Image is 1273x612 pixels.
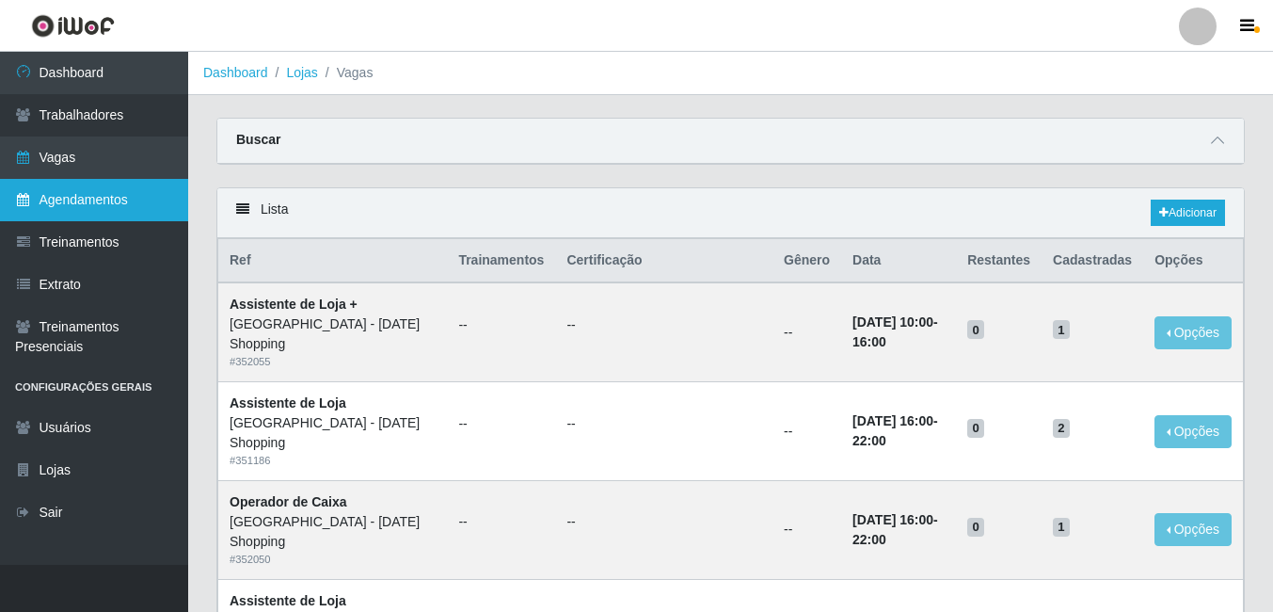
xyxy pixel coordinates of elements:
[852,314,933,330] time: [DATE] 10:00
[555,239,772,283] th: Certificação
[772,480,841,579] td: --
[566,512,761,532] ul: --
[188,52,1273,95] nav: breadcrumb
[230,494,347,509] strong: Operador de Caixa
[1151,200,1225,226] a: Adicionar
[852,314,938,349] strong: -
[1053,518,1070,537] span: 1
[841,239,956,283] th: Data
[852,334,886,349] time: 16:00
[230,413,436,453] div: [GEOGRAPHIC_DATA] - [DATE] Shopping
[458,512,544,532] ul: --
[1154,415,1232,448] button: Opções
[772,382,841,481] td: --
[566,414,761,434] ul: --
[203,65,268,80] a: Dashboard
[218,239,448,283] th: Ref
[230,354,436,370] div: # 352055
[230,297,358,312] strong: Assistente de Loja +
[230,453,436,469] div: # 351186
[1154,316,1232,349] button: Opções
[1154,513,1232,546] button: Opções
[230,395,346,411] strong: Assistente de Loja
[852,433,886,448] time: 22:00
[1042,239,1143,283] th: Cadastradas
[956,239,1042,283] th: Restantes
[967,320,984,339] span: 0
[31,14,115,38] img: CoreUI Logo
[286,65,317,80] a: Lojas
[236,132,280,147] strong: Buscar
[318,63,374,83] li: Vagas
[852,532,886,547] time: 22:00
[852,413,933,428] time: [DATE] 16:00
[230,512,436,552] div: [GEOGRAPHIC_DATA] - [DATE] Shopping
[852,512,938,547] strong: -
[1053,419,1070,438] span: 2
[772,239,841,283] th: Gênero
[458,414,544,434] ul: --
[1053,320,1070,339] span: 1
[230,552,436,568] div: # 352050
[852,512,933,527] time: [DATE] 16:00
[217,188,1244,238] div: Lista
[458,315,544,335] ul: --
[1143,239,1243,283] th: Opções
[566,315,761,335] ul: --
[967,419,984,438] span: 0
[967,518,984,537] span: 0
[230,593,346,608] strong: Assistente de Loja
[447,239,555,283] th: Trainamentos
[772,282,841,381] td: --
[852,413,938,448] strong: -
[230,314,436,354] div: [GEOGRAPHIC_DATA] - [DATE] Shopping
